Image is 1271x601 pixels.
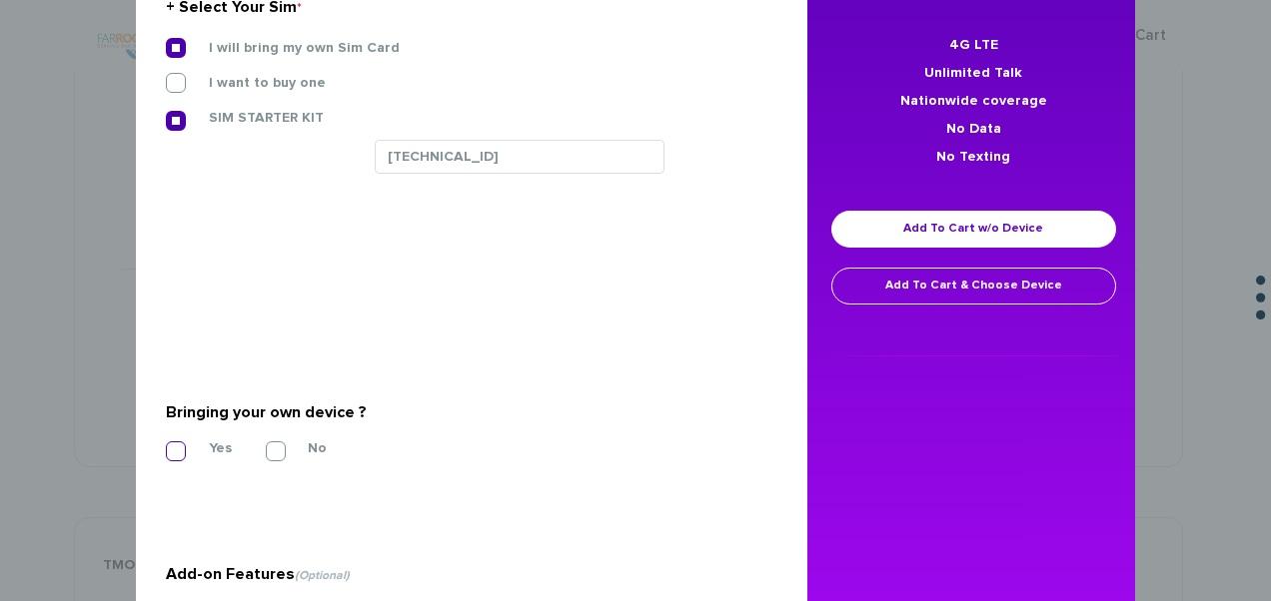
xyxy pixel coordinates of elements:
[179,109,324,127] label: SIM STARTER KIT
[179,39,400,57] label: I will bring my own Sim Card
[179,439,232,457] label: Yes
[179,74,326,92] label: I want to buy one
[827,31,1120,59] li: 4G LTE
[827,115,1120,143] li: No Data
[375,140,664,174] input: Enter sim number
[278,439,327,457] label: No
[827,143,1120,171] li: No Texting
[827,87,1120,115] li: Nationwide coverage
[827,59,1120,87] li: Unlimited Talk
[831,211,1116,248] a: Add To Cart w/o Device
[295,570,350,582] span: (Optional)
[166,558,762,590] div: Add-on Features
[166,396,762,428] div: Bringing your own device ?
[831,268,1116,304] a: Add To Cart & Choose Device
